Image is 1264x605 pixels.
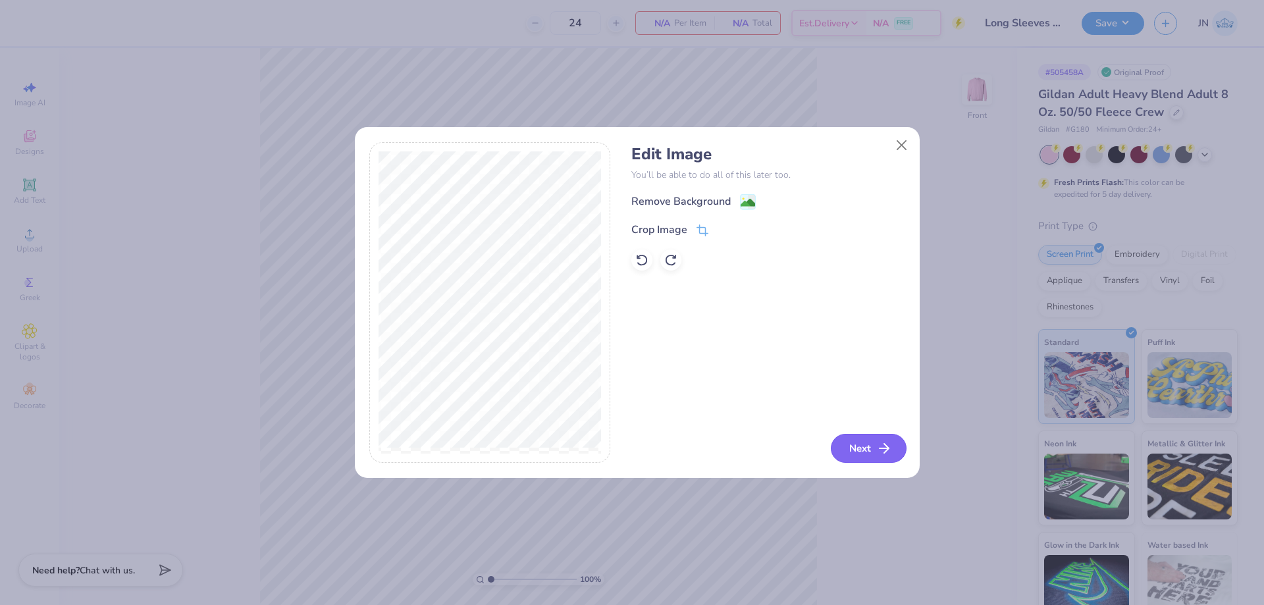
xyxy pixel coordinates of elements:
[631,222,687,238] div: Crop Image
[831,434,907,463] button: Next
[631,168,905,182] p: You’ll be able to do all of this later too.
[889,133,914,158] button: Close
[631,194,731,209] div: Remove Background
[631,145,905,164] h4: Edit Image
